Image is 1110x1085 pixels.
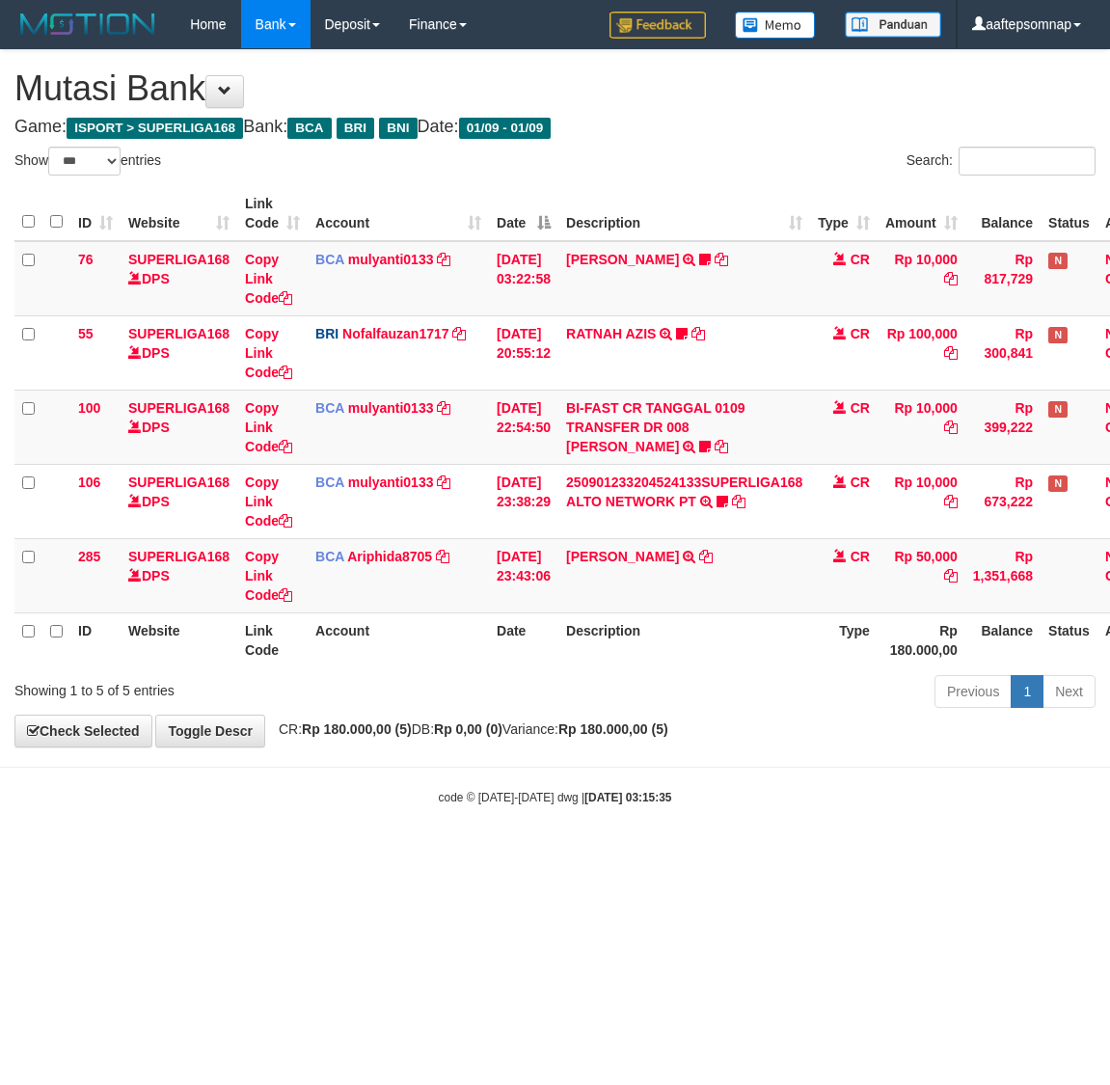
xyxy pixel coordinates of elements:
span: BCA [287,118,331,139]
div: Showing 1 to 5 of 5 entries [14,673,448,700]
td: Rp 399,222 [965,390,1041,464]
td: [DATE] 20:55:12 [489,315,558,390]
th: ID [70,612,121,667]
a: Copy mulyanti0133 to clipboard [437,400,450,416]
span: 285 [78,549,100,564]
h1: Mutasi Bank [14,69,1096,108]
a: Copy YOGI SAPUTRA to clipboard [699,549,713,564]
span: 106 [78,475,100,490]
th: Website [121,612,237,667]
td: Rp 10,000 [878,241,965,316]
a: SUPERLIGA168 [128,400,230,416]
span: CR [851,326,870,341]
a: Copy Rp 100,000 to clipboard [944,345,958,361]
label: Search: [907,147,1096,176]
a: mulyanti0133 [348,400,434,416]
span: BRI [337,118,374,139]
strong: Rp 180.000,00 (5) [302,721,412,737]
span: CR [851,549,870,564]
a: [PERSON_NAME] [566,549,679,564]
td: [DATE] 22:54:50 [489,390,558,464]
th: ID: activate to sort column ascending [70,186,121,241]
span: Has Note [1048,253,1068,269]
strong: Rp 180.000,00 (5) [558,721,668,737]
td: DPS [121,241,237,316]
span: Has Note [1048,475,1068,492]
td: DPS [121,464,237,538]
td: Rp 300,841 [965,315,1041,390]
label: Show entries [14,147,161,176]
td: Rp 10,000 [878,390,965,464]
span: Has Note [1048,327,1068,343]
a: Next [1042,675,1096,708]
th: Rp 180.000,00 [878,612,965,667]
span: CR [851,252,870,267]
a: Copy mulyanti0133 to clipboard [437,252,450,267]
span: BCA [315,549,344,564]
span: BCA [315,252,344,267]
select: Showentries [48,147,121,176]
a: Copy BI-FAST CR TANGGAL 0109 TRANSFER DR 008 NURWAHIT WIJAYA to clipboard [715,439,728,454]
a: Nofalfauzan1717 [342,326,448,341]
th: Amount: activate to sort column ascending [878,186,965,241]
a: Copy RATNAH AZIS to clipboard [691,326,705,341]
a: Copy Rp 10,000 to clipboard [944,494,958,509]
a: Toggle Descr [155,715,265,747]
span: ISPORT > SUPERLIGA168 [67,118,243,139]
span: BRI [315,326,338,341]
a: mulyanti0133 [348,252,434,267]
td: [DATE] 23:38:29 [489,464,558,538]
a: SUPERLIGA168 [128,475,230,490]
span: 100 [78,400,100,416]
img: Button%20Memo.svg [735,12,816,39]
a: Copy mulyanti0133 to clipboard [437,475,450,490]
td: Rp 817,729 [965,241,1041,316]
strong: Rp 0,00 (0) [434,721,502,737]
img: panduan.png [845,12,941,38]
th: Link Code [237,612,308,667]
a: Copy Ariphida8705 to clipboard [436,549,449,564]
td: Rp 50,000 [878,538,965,612]
a: Check Selected [14,715,152,747]
th: Description: activate to sort column ascending [558,186,810,241]
a: BI-FAST CR TANGGAL 0109 TRANSFER DR 008 [PERSON_NAME] [566,400,745,454]
a: Copy Link Code [245,475,292,529]
img: Feedback.jpg [609,12,706,39]
span: 55 [78,326,94,341]
a: Previous [934,675,1012,708]
a: 250901233204524133SUPERLIGA168 ALTO NETWORK PT [566,475,802,509]
a: Copy Rp 10,000 to clipboard [944,420,958,435]
td: Rp 100,000 [878,315,965,390]
td: Rp 10,000 [878,464,965,538]
td: [DATE] 03:22:58 [489,241,558,316]
th: Description [558,612,810,667]
a: [PERSON_NAME] [566,252,679,267]
a: Ariphida8705 [347,549,432,564]
h4: Game: Bank: Date: [14,118,1096,137]
th: Link Code: activate to sort column ascending [237,186,308,241]
a: Copy Rp 50,000 to clipboard [944,568,958,583]
a: RATNAH AZIS [566,326,656,341]
th: Type [810,612,878,667]
span: CR: DB: Variance: [269,721,668,737]
a: Copy Link Code [245,252,292,306]
a: mulyanti0133 [348,475,434,490]
span: BCA [315,475,344,490]
th: Account: activate to sort column ascending [308,186,489,241]
strong: [DATE] 03:15:35 [584,791,671,804]
small: code © [DATE]-[DATE] dwg | [439,791,672,804]
th: Account [308,612,489,667]
span: BNI [379,118,417,139]
th: Status [1041,186,1097,241]
a: SUPERLIGA168 [128,549,230,564]
a: Copy DEWI PITRI NINGSIH to clipboard [715,252,728,267]
span: CR [851,400,870,416]
a: Copy 250901233204524133SUPERLIGA168 ALTO NETWORK PT to clipboard [732,494,745,509]
a: SUPERLIGA168 [128,326,230,341]
input: Search: [959,147,1096,176]
span: 76 [78,252,94,267]
th: Date: activate to sort column descending [489,186,558,241]
span: 01/09 - 01/09 [459,118,552,139]
a: Copy Link Code [245,326,292,380]
td: DPS [121,315,237,390]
